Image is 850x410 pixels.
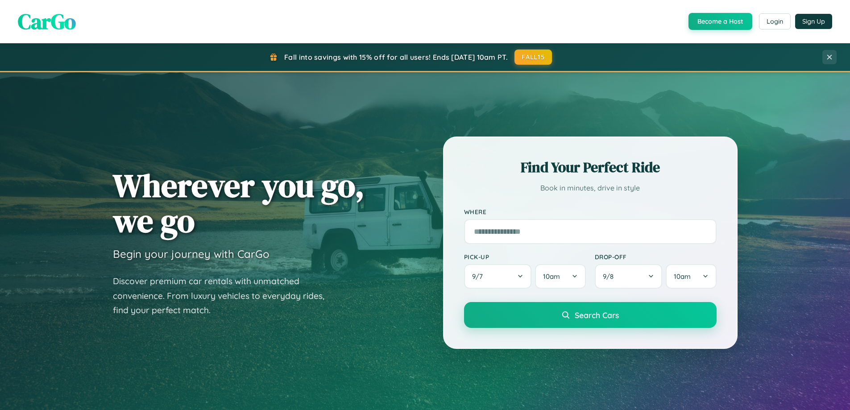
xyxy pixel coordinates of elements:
[464,157,717,177] h2: Find Your Perfect Ride
[464,253,586,261] label: Pick-up
[18,7,76,36] span: CarGo
[113,168,365,238] h1: Wherever you go, we go
[666,264,716,289] button: 10am
[595,264,663,289] button: 9/8
[464,182,717,195] p: Book in minutes, drive in style
[595,253,717,261] label: Drop-off
[464,264,532,289] button: 9/7
[113,247,270,261] h3: Begin your journey with CarGo
[535,264,585,289] button: 10am
[575,310,619,320] span: Search Cars
[464,208,717,215] label: Where
[795,14,832,29] button: Sign Up
[674,272,691,281] span: 10am
[759,13,791,29] button: Login
[284,53,508,62] span: Fall into savings with 15% off for all users! Ends [DATE] 10am PT.
[688,13,752,30] button: Become a Host
[543,272,560,281] span: 10am
[113,274,336,318] p: Discover premium car rentals with unmatched convenience. From luxury vehicles to everyday rides, ...
[472,272,487,281] span: 9 / 7
[603,272,618,281] span: 9 / 8
[514,50,552,65] button: FALL15
[464,302,717,328] button: Search Cars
